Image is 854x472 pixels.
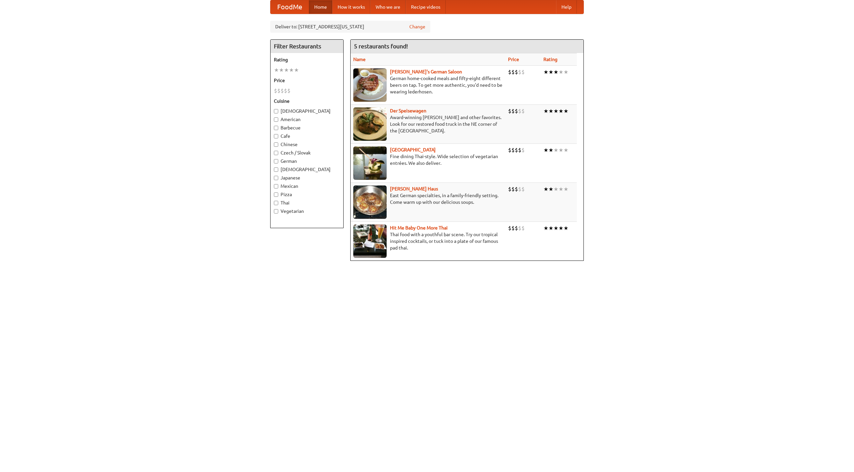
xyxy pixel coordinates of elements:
a: [PERSON_NAME] Haus [390,186,438,191]
h5: Rating [274,56,340,63]
li: $ [511,107,515,115]
li: ★ [548,68,553,76]
li: $ [511,185,515,193]
input: Pizza [274,192,278,197]
li: $ [274,87,277,94]
li: $ [511,224,515,232]
input: Thai [274,201,278,205]
li: $ [518,146,521,154]
a: Name [353,57,366,62]
li: $ [518,68,521,76]
a: Home [309,0,332,14]
li: $ [521,107,525,115]
img: satay.jpg [353,146,387,180]
input: Chinese [274,142,278,147]
li: ★ [548,224,553,232]
li: $ [281,87,284,94]
label: German [274,158,340,164]
li: ★ [553,107,558,115]
li: $ [284,87,287,94]
a: [PERSON_NAME]'s German Saloon [390,69,462,74]
label: Japanese [274,174,340,181]
li: ★ [548,185,553,193]
li: $ [515,68,518,76]
a: Price [508,57,519,62]
li: $ [521,224,525,232]
li: ★ [563,107,568,115]
ng-pluralize: 5 restaurants found! [354,43,408,49]
label: [DEMOGRAPHIC_DATA] [274,166,340,173]
li: $ [515,146,518,154]
li: ★ [553,185,558,193]
label: Thai [274,199,340,206]
li: ★ [553,68,558,76]
li: ★ [563,146,568,154]
h5: Cuisine [274,98,340,104]
img: babythai.jpg [353,224,387,258]
label: Czech / Slovak [274,149,340,156]
label: American [274,116,340,123]
li: $ [287,87,291,94]
li: ★ [279,66,284,74]
input: Barbecue [274,126,278,130]
label: Vegetarian [274,208,340,214]
li: ★ [289,66,294,74]
li: ★ [553,224,558,232]
li: ★ [558,185,563,193]
label: Cafe [274,133,340,139]
li: ★ [558,68,563,76]
li: $ [515,224,518,232]
li: ★ [284,66,289,74]
li: ★ [543,224,548,232]
li: ★ [548,107,553,115]
input: Vegetarian [274,209,278,213]
h4: Filter Restaurants [271,40,343,53]
li: ★ [543,68,548,76]
li: $ [521,68,525,76]
li: $ [518,224,521,232]
li: ★ [543,185,548,193]
li: $ [518,185,521,193]
a: Help [556,0,577,14]
li: $ [511,68,515,76]
li: ★ [558,107,563,115]
p: Thai food with a youthful bar scene. Try our tropical inspired cocktails, or tuck into a plate of... [353,231,503,251]
li: $ [508,107,511,115]
label: Mexican [274,183,340,189]
p: Award-winning [PERSON_NAME] and other favorites. Look for our restored food truck in the NE corne... [353,114,503,134]
a: Recipe videos [406,0,446,14]
label: Barbecue [274,124,340,131]
a: FoodMe [271,0,309,14]
h5: Price [274,77,340,84]
a: How it works [332,0,370,14]
li: ★ [563,185,568,193]
li: ★ [274,66,279,74]
img: esthers.jpg [353,68,387,102]
li: ★ [548,146,553,154]
li: ★ [543,107,548,115]
li: ★ [563,224,568,232]
input: [DEMOGRAPHIC_DATA] [274,109,278,113]
label: Pizza [274,191,340,198]
a: [GEOGRAPHIC_DATA] [390,147,436,152]
a: Der Speisewagen [390,108,426,113]
li: $ [518,107,521,115]
div: Deliver to: [STREET_ADDRESS][US_STATE] [270,21,430,33]
a: Who we are [370,0,406,14]
p: Fine dining Thai-style. Wide selection of vegetarian entrées. We also deliver. [353,153,503,166]
li: ★ [558,224,563,232]
input: Japanese [274,176,278,180]
input: American [274,117,278,122]
a: Hit Me Baby One More Thai [390,225,448,230]
li: $ [508,146,511,154]
li: $ [508,185,511,193]
p: German home-cooked meals and fifty-eight different beers on tap. To get more authentic, you'd nee... [353,75,503,95]
input: [DEMOGRAPHIC_DATA] [274,167,278,172]
li: $ [521,185,525,193]
li: $ [508,224,511,232]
